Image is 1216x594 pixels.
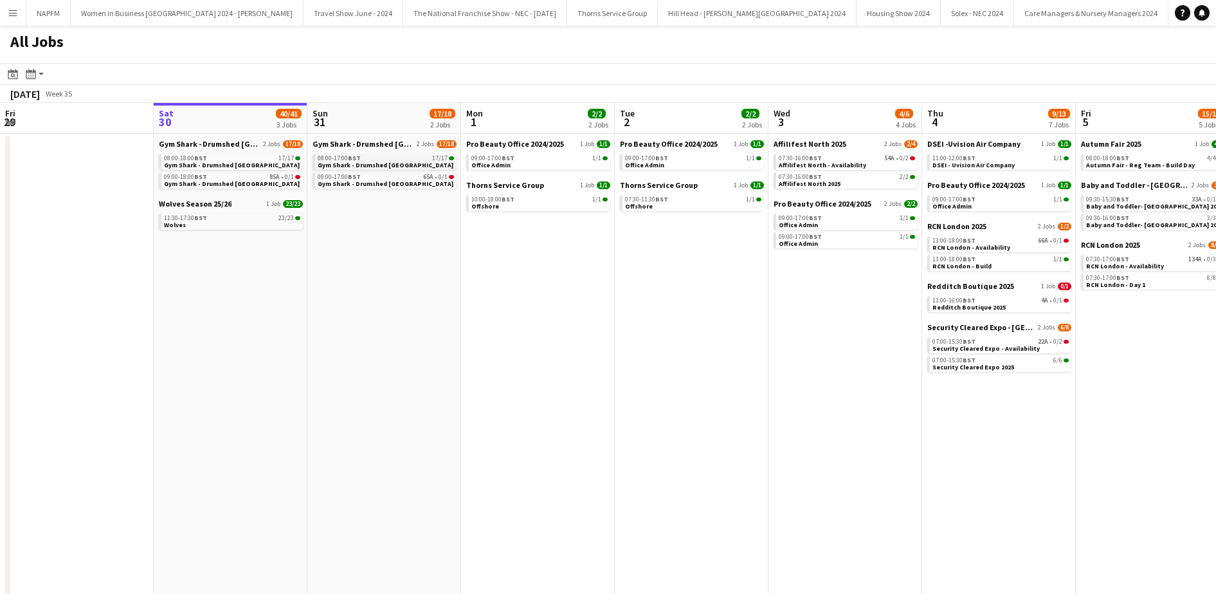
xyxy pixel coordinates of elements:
span: 17/18 [283,140,303,148]
span: BST [502,195,514,203]
span: 8/8 [1207,275,1216,281]
span: 1 Job [266,200,280,208]
span: RCN London - Availability [932,243,1010,252]
span: 0/1 [1053,237,1062,244]
span: 2/4 [904,140,918,148]
a: Pro Beauty Office 2024/20251 Job1/1 [620,139,764,149]
span: 23/23 [283,200,303,208]
span: BST [963,296,976,304]
div: 2 Jobs [430,120,455,129]
span: 0/2 [910,156,915,160]
span: BST [348,154,361,162]
a: RCN London 20252 Jobs1/2 [927,221,1071,231]
span: 1 Job [580,140,594,148]
span: RCN London - Build [932,262,992,270]
span: 09:00-17:00 [779,215,822,221]
span: 08:00-17:00 [318,155,361,162]
span: 1 [464,115,483,129]
span: 2 Jobs [1192,181,1209,189]
div: Pro Beauty Office 2024/20251 Job1/109:00-17:00BST1/1Office Admin [620,139,764,180]
div: • [779,155,915,162]
span: Thorns Service Group [466,180,544,190]
span: 07:00-15:30 [932,339,976,345]
span: 1/1 [746,155,755,162]
span: 10:00-18:00 [471,196,514,203]
span: 9/13 [1048,109,1070,118]
span: 23/23 [295,216,300,220]
span: 08:00-18:00 [164,155,207,162]
span: RCN London 2025 [927,221,986,231]
button: NAPFM [26,1,71,26]
span: Security Cleared Expo - Availability [932,344,1040,353]
span: 2 Jobs [417,140,434,148]
span: Redditch Boutique 2025 [927,281,1014,291]
div: DSEI -Uvision Air Company1 Job1/111:00-12:00BST1/1DSEI - Uvision Air Company [927,139,1071,180]
span: 85A [269,174,280,180]
a: 09:00-17:00BST1/1Office Admin [932,195,1069,210]
span: BST [1116,274,1129,282]
span: 1/1 [1053,196,1062,203]
a: 13:00-18:00BST66A•0/1RCN London - Availability [932,236,1069,251]
span: 1/1 [592,155,601,162]
span: Sun [313,107,328,119]
span: 07:00-15:30 [932,357,976,364]
span: Pro Beauty Office 2024/2025 [466,139,564,149]
span: 134A [1188,256,1202,263]
button: Care Managers & Nursery Managers 2024 [1014,1,1168,26]
span: 1 Job [1041,140,1055,148]
span: 1/1 [1058,181,1071,189]
span: 07:30-17:00 [1086,256,1129,263]
span: 17/17 [432,155,448,162]
div: [DATE] [10,88,40,100]
div: • [318,174,454,180]
div: Pro Beauty Office 2024/20252 Jobs2/209:00-17:00BST1/1Office Admin09:00-17:00BST1/1Office Admin [774,199,918,251]
button: The National Franchise Show - NEC - [DATE] [403,1,567,26]
span: BST [194,214,207,222]
span: Fri [5,107,15,119]
div: Affilifest North 20252 Jobs2/407:30-16:00BST54A•0/2Affilifest North - Availability07:30-16:00BST2... [774,139,918,199]
button: Hill Head - [PERSON_NAME][GEOGRAPHIC_DATA] 2024 [658,1,857,26]
span: 0/2 [900,155,909,162]
span: 2/2 [904,200,918,208]
span: 0/1 [285,174,294,180]
span: 2/2 [741,109,759,118]
span: BST [348,172,361,181]
span: 0/1 [1058,283,1071,290]
span: 0/2 [1053,339,1062,345]
span: Sat [159,107,174,119]
span: 1/1 [746,196,755,203]
span: DSEI -Uvision Air Company [927,139,1021,149]
span: 0/1 [449,175,454,179]
a: DSEI -Uvision Air Company1 Job1/1 [927,139,1071,149]
a: 07:30-16:00BST54A•0/2Affilifest North - Availability [779,154,915,169]
a: Security Cleared Expo - [GEOGRAPHIC_DATA] 20252 Jobs6/8 [927,322,1071,332]
span: Gym Shark - Drumshed London [313,139,414,149]
div: Gym Shark - Drumshed [GEOGRAPHIC_DATA]2 Jobs17/1808:00-17:00BST17/17Gym Shark - Drumshed [GEOGRAP... [313,139,457,191]
span: Gym Shark - Drumshed London [164,180,300,188]
span: 09:00-17:00 [625,155,668,162]
span: 17/17 [278,155,294,162]
span: BST [963,154,976,162]
span: 1 Job [580,181,594,189]
span: Office Admin [625,161,664,169]
span: 07:30-16:00 [779,155,822,162]
div: 2 Jobs [588,120,608,129]
span: 1/2 [1058,223,1071,230]
span: Pro Beauty Office 2024/2025 [927,180,1025,190]
span: Autumn Fair - Reg Team - Build Day [1086,161,1195,169]
span: RCN London - Availability [1086,262,1164,270]
span: 1/1 [1053,155,1062,162]
div: • [164,174,300,180]
span: 09:00-17:00 [932,196,976,203]
span: 2/2 [910,175,915,179]
span: 08:00-18:00 [1086,155,1129,162]
span: 1 Job [1041,283,1055,290]
div: Gym Shark - Drumshed [GEOGRAPHIC_DATA]2 Jobs17/1808:00-18:00BST17/17Gym Shark - Drumshed [GEOGRAP... [159,139,303,199]
a: 09:00-17:00BST65A•0/1Gym Shark - Drumshed [GEOGRAPHIC_DATA] [318,172,454,187]
button: Thorns Service Group [567,1,658,26]
a: 13:00-18:00BST1/1RCN London - Build [932,255,1069,270]
button: Solex - NEC 2024 [941,1,1014,26]
span: 2 Jobs [1188,241,1206,249]
div: 2 Jobs [742,120,762,129]
span: RCN London - Day 1 [1086,281,1145,289]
